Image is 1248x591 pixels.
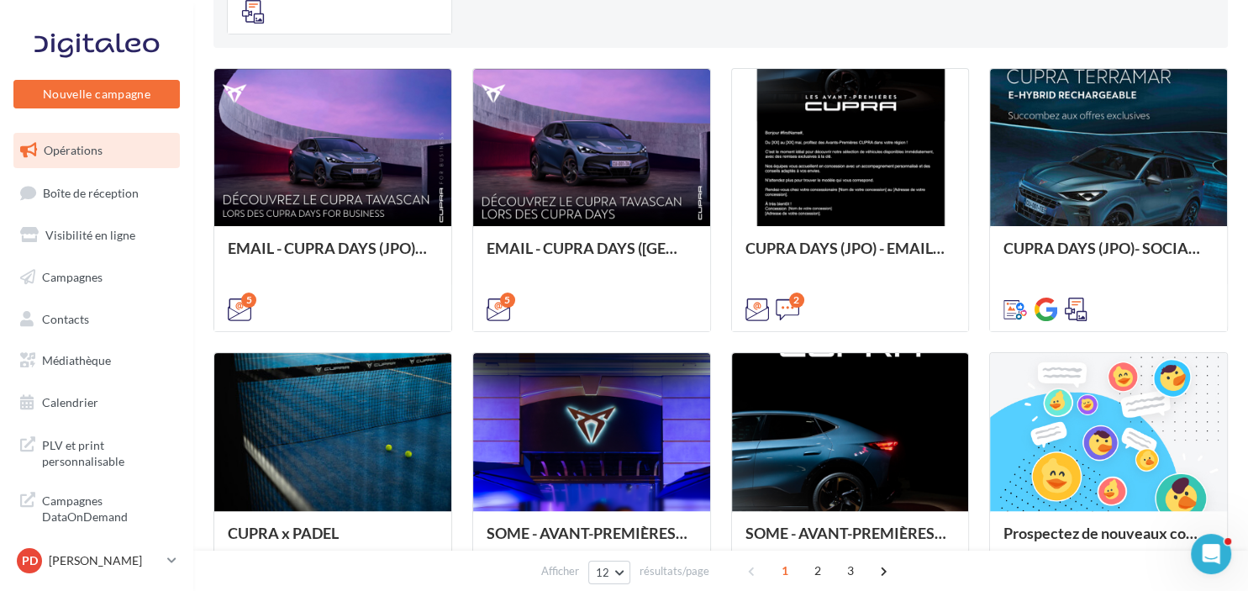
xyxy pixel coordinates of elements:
[10,175,183,211] a: Boîte de réception
[42,311,89,325] span: Contacts
[500,293,515,308] div: 5
[10,427,183,477] a: PLV et print personnalisable
[43,185,139,199] span: Boîte de réception
[745,525,956,558] div: SOME - AVANT-PREMIÈRES CUPRA PART (VENTES PRIVEES)
[42,489,173,525] span: Campagnes DataOnDemand
[13,545,180,577] a: PD [PERSON_NAME]
[42,270,103,284] span: Campagnes
[804,557,831,584] span: 2
[10,218,183,253] a: Visibilité en ligne
[487,525,697,558] div: SOME - AVANT-PREMIÈRES CUPRA FOR BUSINESS (VENTES PRIVEES)
[745,240,956,273] div: CUPRA DAYS (JPO) - EMAIL + SMS
[789,293,804,308] div: 2
[45,228,135,242] span: Visibilité en ligne
[42,395,98,409] span: Calendrier
[640,563,709,579] span: résultats/page
[241,293,256,308] div: 5
[42,353,111,367] span: Médiathèque
[228,525,438,558] div: CUPRA x PADEL
[10,133,183,168] a: Opérations
[13,80,180,108] button: Nouvelle campagne
[1003,240,1214,273] div: CUPRA DAYS (JPO)- SOCIAL MEDIA
[10,302,183,337] a: Contacts
[42,434,173,470] span: PLV et print personnalisable
[541,563,579,579] span: Afficher
[487,240,697,273] div: EMAIL - CUPRA DAYS ([GEOGRAPHIC_DATA]) Private Générique
[1003,525,1214,558] div: Prospectez de nouveaux contacts
[10,483,183,532] a: Campagnes DataOnDemand
[837,557,864,584] span: 3
[10,260,183,295] a: Campagnes
[10,385,183,420] a: Calendrier
[10,343,183,378] a: Médiathèque
[22,552,38,569] span: PD
[588,561,631,584] button: 12
[1191,534,1231,574] iframe: Intercom live chat
[44,143,103,157] span: Opérations
[49,552,161,569] p: [PERSON_NAME]
[771,557,798,584] span: 1
[596,566,610,579] span: 12
[228,240,438,273] div: EMAIL - CUPRA DAYS (JPO) Fleet Générique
